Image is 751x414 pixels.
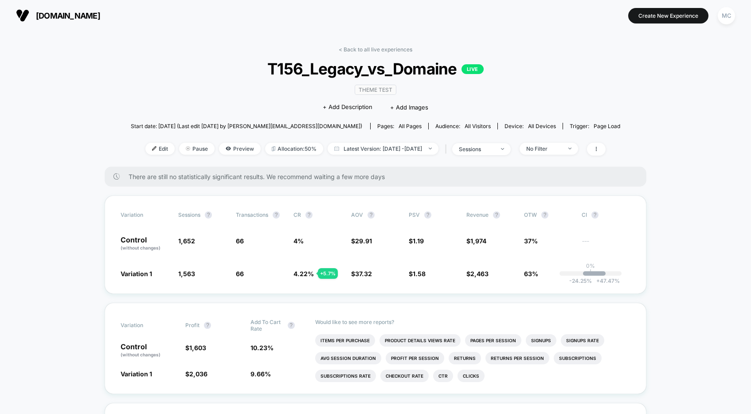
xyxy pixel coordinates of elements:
span: + [596,277,600,284]
span: Latest Version: [DATE] - [DATE] [328,143,438,155]
span: Device: [497,123,563,129]
span: 9.66 % [250,370,271,378]
span: 10.23 % [250,344,274,352]
span: $ [351,270,372,277]
span: Add To Cart Rate [250,319,283,332]
span: Allocation: 50% [265,143,323,155]
button: [DOMAIN_NAME] [13,8,103,23]
span: 66 [236,237,244,245]
span: --- [582,238,630,251]
button: ? [204,322,211,329]
li: Subscriptions [554,352,602,364]
img: Visually logo [16,9,29,22]
button: ? [424,211,431,219]
img: end [429,148,432,149]
p: Control [121,343,176,358]
span: Profit [185,322,199,328]
li: Subscriptions Rate [315,370,376,382]
li: Pages Per Session [465,334,521,347]
span: 1.58 [413,270,426,277]
span: 37% [524,237,538,245]
button: ? [541,211,548,219]
span: $ [351,237,372,245]
p: Would like to see more reports? [315,319,630,325]
li: Ctr [433,370,453,382]
span: (without changes) [121,352,160,357]
li: Profit Per Session [386,352,444,364]
span: $ [185,370,207,378]
span: T156_Legacy_vs_Domaine [155,59,595,78]
span: Page Load [594,123,620,129]
span: There are still no statistically significant results. We recommend waiting a few more days [129,173,629,180]
img: edit [152,146,156,151]
span: 1,603 [189,344,206,352]
span: [DOMAIN_NAME] [36,11,100,20]
span: Variation [121,211,169,219]
span: 2,036 [189,370,207,378]
span: Start date: [DATE] (Last edit [DATE] by [PERSON_NAME][EMAIL_ADDRESS][DOMAIN_NAME]) [131,123,362,129]
p: Control [121,236,169,251]
span: 1,563 [178,270,195,277]
span: $ [466,237,486,245]
span: 1,974 [470,237,486,245]
li: Signups [526,334,556,347]
img: end [501,148,504,150]
button: ? [205,211,212,219]
span: Sessions [178,211,200,218]
span: OTW [524,211,573,219]
div: No Filter [526,145,562,152]
span: Preview [219,143,261,155]
button: ? [305,211,313,219]
li: Returns Per Session [485,352,549,364]
span: -24.25 % [569,277,592,284]
span: Variation 1 [121,370,152,378]
span: AOV [351,211,363,218]
div: MC [718,7,735,24]
span: all pages [399,123,422,129]
img: end [186,146,190,151]
a: < Back to all live experiences [339,46,412,53]
span: $ [185,344,206,352]
span: 47.47 % [592,277,620,284]
span: Revenue [466,211,489,218]
button: ? [368,211,375,219]
span: 66 [236,270,244,277]
span: 63% [524,270,538,277]
span: CR [293,211,301,218]
span: Theme Test [355,85,396,95]
div: sessions [459,146,494,152]
p: LIVE [462,64,484,74]
span: 4.22 % [293,270,314,277]
li: Checkout Rate [380,370,429,382]
span: + Add Description [323,103,372,112]
img: rebalance [272,146,275,151]
button: Create New Experience [628,8,708,23]
div: Pages: [377,123,422,129]
span: | [443,143,452,156]
button: ? [288,322,295,329]
span: $ [409,237,424,245]
div: Audience: [435,123,491,129]
span: Pause [179,143,215,155]
p: 0% [586,262,595,269]
button: ? [591,211,598,219]
li: Avg Session Duration [315,352,381,364]
span: Edit [145,143,175,155]
span: 2,463 [470,270,489,277]
li: Signups Rate [561,334,604,347]
span: Variation 1 [121,270,152,277]
span: 29.91 [355,237,372,245]
span: Transactions [236,211,268,218]
img: calendar [334,146,339,151]
li: Clicks [458,370,485,382]
span: CI [582,211,630,219]
span: (without changes) [121,245,160,250]
span: All Visitors [465,123,491,129]
span: all devices [528,123,556,129]
span: Variation [121,319,169,332]
div: Trigger: [570,123,620,129]
span: 4 % [293,237,304,245]
button: ? [273,211,280,219]
span: $ [409,270,426,277]
button: MC [715,7,738,25]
